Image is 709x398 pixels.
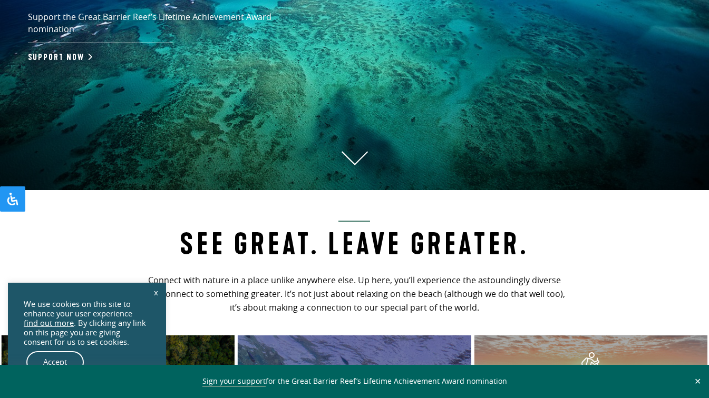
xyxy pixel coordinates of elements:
[6,193,19,205] svg: Open Accessibility Panel
[28,11,318,43] p: Support the Great Barrier Reef’s Lifetime Achievement Award nomination
[28,52,90,63] a: Support Now
[202,376,507,387] span: for the Great Barrier Reef’s Lifetime Achievement Award nomination
[202,376,266,387] a: Sign your support
[24,319,74,328] a: find out more
[692,376,704,386] button: Close
[24,300,150,347] div: We use cookies on this site to enhance your user experience . By clicking any link on this page y...
[140,221,569,262] h2: See Great. Leave Greater.
[140,274,569,315] p: Connect with nature in a place unlike anywhere else. Up here, you’ll experience the astoundingly ...
[26,351,84,373] a: Accept
[149,281,163,304] a: x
